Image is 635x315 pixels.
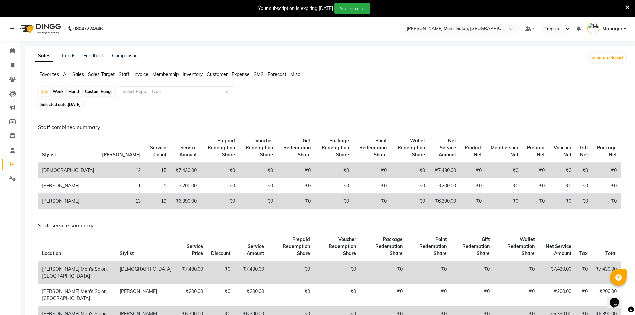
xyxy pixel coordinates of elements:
[234,284,268,306] td: ₹200.00
[207,284,234,306] td: ₹0
[42,152,56,158] span: Stylist
[170,178,201,194] td: ₹200.00
[145,163,170,178] td: 15
[38,178,98,194] td: [PERSON_NAME]
[133,71,148,77] span: Invoice
[201,163,239,178] td: ₹0
[360,284,407,306] td: ₹0
[239,194,277,209] td: ₹0
[187,243,203,256] span: Service Price
[334,3,370,14] button: Subscribe
[116,284,176,306] td: [PERSON_NAME]
[208,138,235,158] span: Prepaid Redemption Share
[605,250,617,256] span: Total
[592,194,621,209] td: ₹0
[507,236,535,256] span: Wallet Redemption Share
[575,284,592,306] td: ₹0
[439,138,456,158] span: Net Service Amount
[39,87,50,96] div: Day
[590,53,625,62] button: Generate Report
[549,163,575,178] td: ₹0
[494,284,539,306] td: ₹0
[254,71,264,77] span: SMS
[398,138,425,158] span: Wallet Redemption Share
[176,261,207,284] td: ₹7,430.00
[494,261,539,284] td: ₹0
[322,138,349,158] span: Package Redemption Share
[360,261,407,284] td: ₹0
[39,71,59,77] span: Favorites
[112,53,138,59] a: Comparison
[201,178,239,194] td: ₹0
[486,163,522,178] td: ₹0
[268,284,314,306] td: ₹0
[176,284,207,306] td: ₹200.00
[88,71,115,77] span: Sales Target
[38,261,116,284] td: [PERSON_NAME] Men's Salon, [GEOGRAPHIC_DATA]
[329,236,356,256] span: Voucher Redemption Share
[429,163,460,178] td: ₹7,430.00
[277,163,314,178] td: ₹0
[283,138,311,158] span: Gift Redemption Share
[522,194,549,209] td: ₹0
[391,163,429,178] td: ₹0
[429,178,460,194] td: ₹200.00
[592,163,621,178] td: ₹0
[232,71,250,77] span: Expense
[83,53,104,59] a: Feedback
[391,194,429,209] td: ₹0
[258,5,333,12] div: Your subscription is expiring [DATE]
[63,71,68,77] span: All
[597,145,617,158] span: Package Net
[83,87,114,96] div: Custom Range
[539,284,575,306] td: ₹200.00
[315,194,353,209] td: ₹0
[247,243,264,256] span: Service Amount
[460,163,486,178] td: ₹0
[575,178,592,194] td: ₹0
[549,178,575,194] td: ₹0
[592,178,621,194] td: ₹0
[579,250,588,256] span: Tax
[359,138,387,158] span: Point Redemption Share
[179,145,197,158] span: Service Amount
[546,243,571,256] span: Net Service Amount
[451,261,494,284] td: ₹0
[98,163,145,178] td: 12
[170,163,201,178] td: ₹7,430.00
[353,194,391,209] td: ₹0
[486,194,522,209] td: ₹0
[170,194,201,209] td: ₹6,390.00
[462,236,490,256] span: Gift Redemption Share
[491,145,518,158] span: Membership Net
[592,261,621,284] td: ₹7,430.00
[268,71,286,77] span: Forecast
[201,194,239,209] td: ₹0
[152,71,179,77] span: Membership
[460,178,486,194] td: ₹0
[277,194,314,209] td: ₹0
[353,178,391,194] td: ₹0
[120,250,134,256] span: Stylist
[183,71,203,77] span: Inventory
[38,124,621,130] h6: Staff combined summary
[234,261,268,284] td: ₹7,430.00
[575,261,592,284] td: ₹0
[39,100,82,109] span: Selected date:
[314,284,360,306] td: ₹0
[607,288,628,308] iframe: chat widget
[116,261,176,284] td: [DEMOGRAPHIC_DATA]
[38,163,98,178] td: [DEMOGRAPHIC_DATA]
[315,163,353,178] td: ₹0
[522,163,549,178] td: ₹0
[486,178,522,194] td: ₹0
[145,178,170,194] td: 1
[98,178,145,194] td: 1
[246,138,273,158] span: Voucher Redemption Share
[145,194,170,209] td: 19
[207,71,228,77] span: Customer
[290,71,300,77] span: Misc
[375,236,403,256] span: Package Redemption Share
[602,25,622,32] span: Manager
[102,152,141,158] span: [PERSON_NAME]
